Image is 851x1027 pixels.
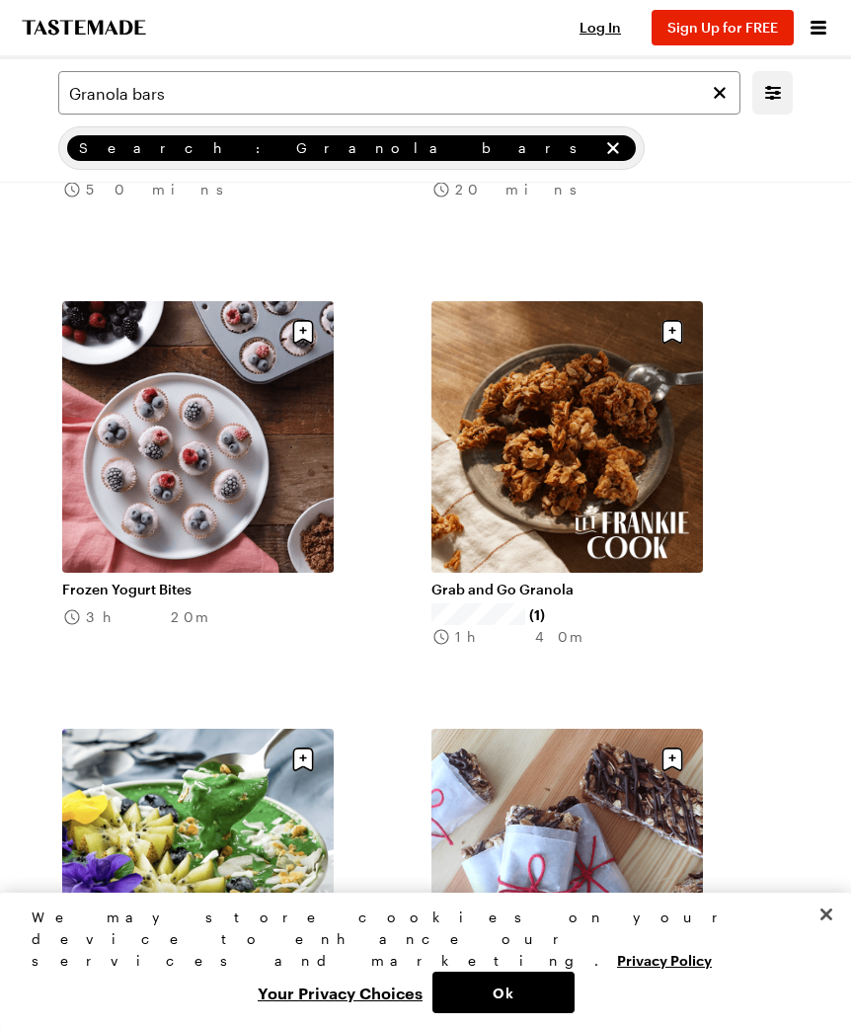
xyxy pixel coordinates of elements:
button: remove Search: Granola bars [602,137,624,159]
span: Log In [580,19,621,36]
button: Mobile filters [760,80,786,106]
button: Save recipe [284,313,322,351]
span: Sign Up for FREE [667,19,778,36]
a: More information about your privacy, opens in a new tab [617,950,712,969]
button: Save recipe [284,741,322,778]
button: Clear search [709,82,731,104]
button: Log In [561,18,640,38]
a: Grab and Go Granola [431,581,703,598]
div: Privacy [32,907,803,1013]
span: Search: Granola bars [79,137,598,159]
button: Sign Up for FREE [652,10,794,45]
button: Save recipe [654,741,691,778]
button: Ok [432,972,575,1013]
button: Close [805,893,848,936]
button: Save recipe [654,313,691,351]
a: Frozen Yogurt Bites [62,581,334,598]
button: Your Privacy Choices [248,972,432,1013]
button: Open menu [806,15,831,40]
a: To Tastemade Home Page [20,20,148,36]
div: We may store cookies on your device to enhance our services and marketing. [32,907,803,972]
